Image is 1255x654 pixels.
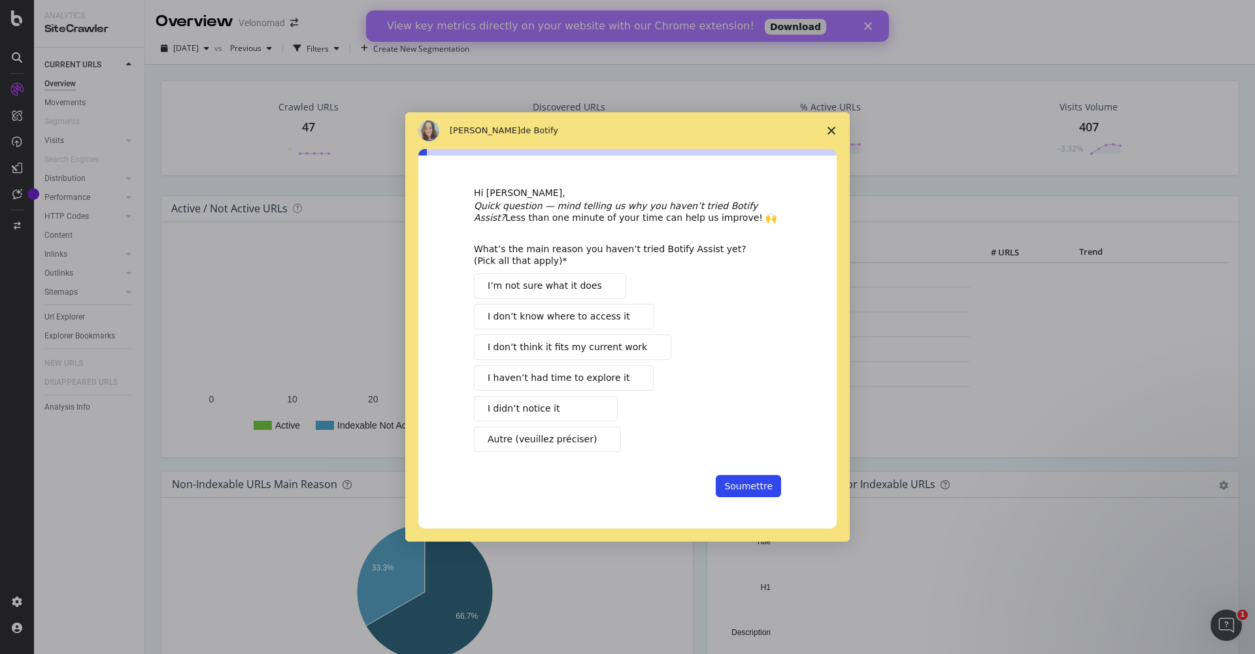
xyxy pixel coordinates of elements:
[813,112,850,149] span: Fermer l'enquête
[418,120,439,141] img: Profile image for Colleen
[474,273,626,299] button: I’m not sure what it does
[474,201,758,223] i: Quick question — mind telling us why you haven’t tried Botify Assist?
[474,304,654,329] button: I don’t know where to access it
[488,340,647,354] span: I don’t think it fits my current work
[488,402,560,416] span: I didn’t notice it
[520,125,558,135] span: de Botify
[399,8,460,24] a: Download
[488,433,597,446] span: Autre (veuillez préciser)
[488,279,602,293] span: I’m not sure what it does
[474,427,621,452] button: Autre (veuillez préciser)
[21,9,388,22] div: View key metrics directly on your website with our Chrome extension!
[474,200,781,223] div: Less than one minute of your time can help us improve! 🙌
[488,310,630,323] span: I don’t know where to access it
[474,335,671,360] button: I don’t think it fits my current work
[474,365,654,391] button: I haven’t had time to explore it
[474,396,618,421] button: I didn’t notice it
[488,371,629,385] span: I haven’t had time to explore it
[474,187,781,200] div: Hi [PERSON_NAME],
[498,12,511,20] div: Fermer
[450,125,520,135] span: [PERSON_NAME]
[716,475,781,497] button: Soumettre
[474,243,761,267] div: What’s the main reason you haven’t tried Botify Assist yet? (Pick all that apply)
